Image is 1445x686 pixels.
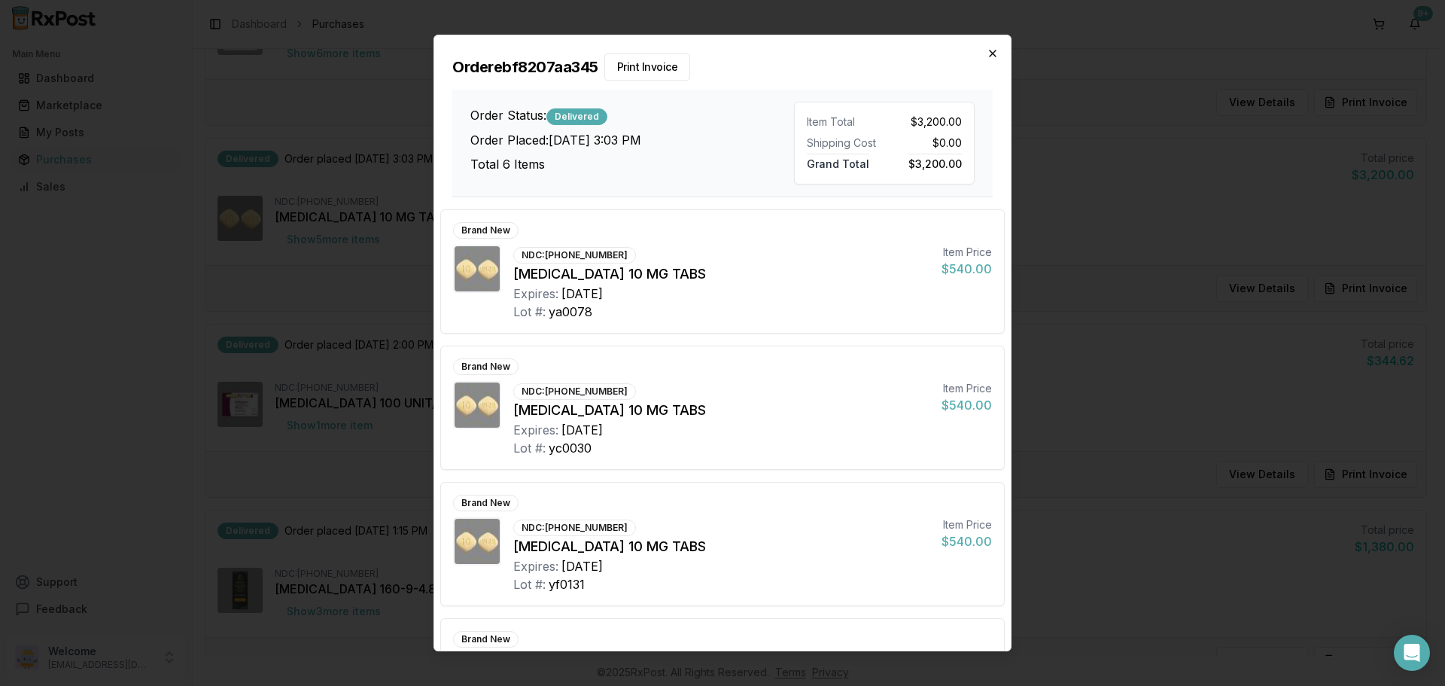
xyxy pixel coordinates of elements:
[561,285,603,303] div: [DATE]
[561,421,603,439] div: [DATE]
[890,136,962,151] div: $0.00
[604,53,691,81] button: Print Invoice
[513,520,636,536] div: NDC: [PHONE_NUMBER]
[513,400,929,421] div: [MEDICAL_DATA] 10 MG TABS
[942,517,992,532] div: Item Price
[452,53,993,81] h2: Order ebf8207aa345
[470,131,794,149] h3: Order Placed: [DATE] 3:03 PM
[513,439,546,457] div: Lot #:
[549,575,585,593] div: yf0131
[470,155,794,173] h3: Total 6 Items
[513,303,546,321] div: Lot #:
[807,114,878,130] div: Item Total
[908,154,962,170] span: $3,200.00
[942,532,992,550] div: $540.00
[455,246,500,291] img: Farxiga 10 MG TABS
[453,631,519,648] div: Brand New
[807,154,869,170] span: Grand Total
[513,383,636,400] div: NDC: [PHONE_NUMBER]
[470,106,794,125] h3: Order Status:
[942,396,992,414] div: $540.00
[513,421,558,439] div: Expires:
[513,575,546,593] div: Lot #:
[453,358,519,375] div: Brand New
[513,264,929,285] div: [MEDICAL_DATA] 10 MG TABS
[453,222,519,239] div: Brand New
[455,519,500,564] img: Farxiga 10 MG TABS
[890,114,962,130] div: $3,200.00
[549,303,592,321] div: ya0078
[513,536,929,557] div: [MEDICAL_DATA] 10 MG TABS
[513,557,558,575] div: Expires:
[561,557,603,575] div: [DATE]
[513,247,636,264] div: NDC: [PHONE_NUMBER]
[807,136,878,151] div: Shipping Cost
[549,439,592,457] div: yc0030
[942,260,992,278] div: $540.00
[546,108,607,125] div: Delivered
[453,495,519,511] div: Brand New
[942,245,992,260] div: Item Price
[455,383,500,428] img: Farxiga 10 MG TABS
[942,381,992,396] div: Item Price
[513,285,558,303] div: Expires:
